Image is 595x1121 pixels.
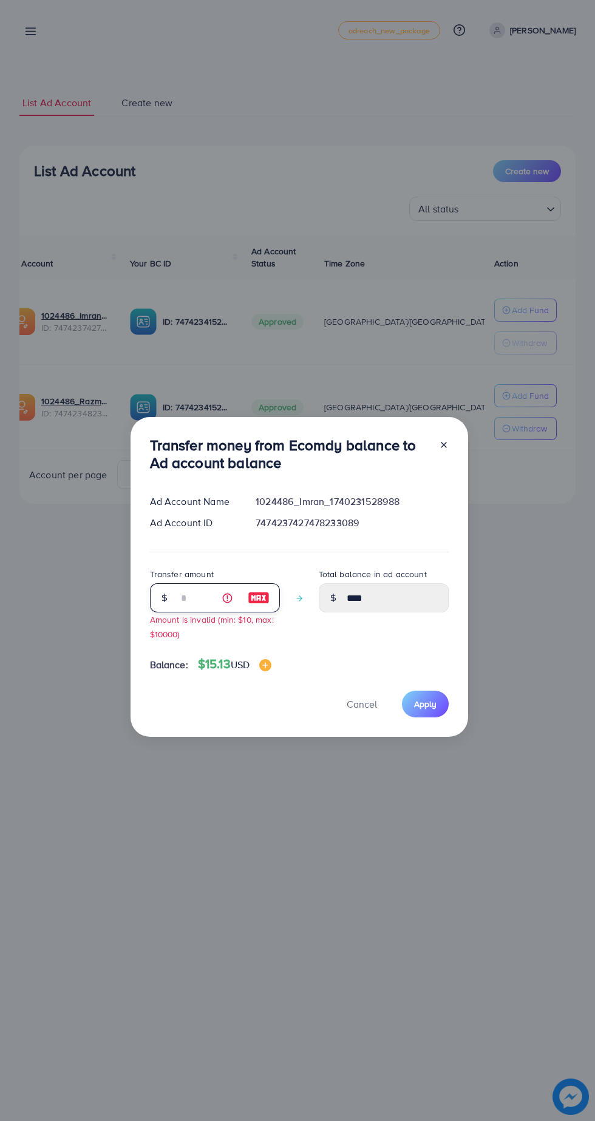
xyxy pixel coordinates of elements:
label: Transfer amount [150,568,214,580]
div: Ad Account ID [140,516,246,530]
label: Total balance in ad account [319,568,427,580]
button: Apply [402,691,449,717]
span: Balance: [150,658,188,672]
span: USD [231,658,250,671]
span: Apply [414,698,437,710]
small: Amount is invalid (min: $10, max: $10000) [150,614,274,639]
button: Cancel [331,691,392,717]
div: 1024486_Imran_1740231528988 [246,495,458,509]
div: 7474237427478233089 [246,516,458,530]
img: image [259,659,271,671]
span: Cancel [347,697,377,711]
img: image [248,591,270,605]
h3: Transfer money from Ecomdy balance to Ad account balance [150,436,429,472]
div: Ad Account Name [140,495,246,509]
h4: $15.13 [198,657,271,672]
